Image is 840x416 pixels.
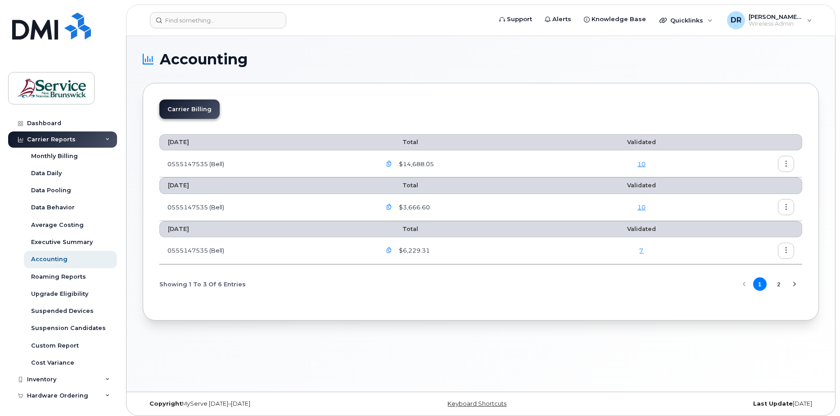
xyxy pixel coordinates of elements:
a: 10 [637,160,646,167]
button: Next Page [788,277,801,291]
th: Validated [576,134,708,150]
span: Total [381,226,418,232]
button: Page 2 [772,277,786,291]
button: Page 1 [753,277,767,291]
td: 0555147535 (Bell) [159,237,373,264]
th: Validated [576,177,708,194]
a: 7 [639,247,643,254]
th: Validated [576,221,708,237]
a: 10 [637,203,646,211]
a: Keyboard Shortcuts [447,400,506,407]
div: MyServe [DATE]–[DATE] [143,400,368,407]
span: Total [381,139,418,145]
th: [DATE] [159,134,373,150]
th: [DATE] [159,177,373,194]
strong: Copyright [149,400,182,407]
span: Showing 1 To 3 Of 6 Entries [159,277,246,291]
td: 0555147535 (Bell) [159,150,373,177]
span: $3,666.60 [397,203,430,212]
span: Accounting [160,53,248,66]
span: $6,229.31 [397,246,430,255]
th: [DATE] [159,221,373,237]
span: Total [381,182,418,189]
td: 0555147535 (Bell) [159,194,373,221]
strong: Last Update [753,400,793,407]
div: [DATE] [593,400,819,407]
span: $14,688.05 [397,160,434,168]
